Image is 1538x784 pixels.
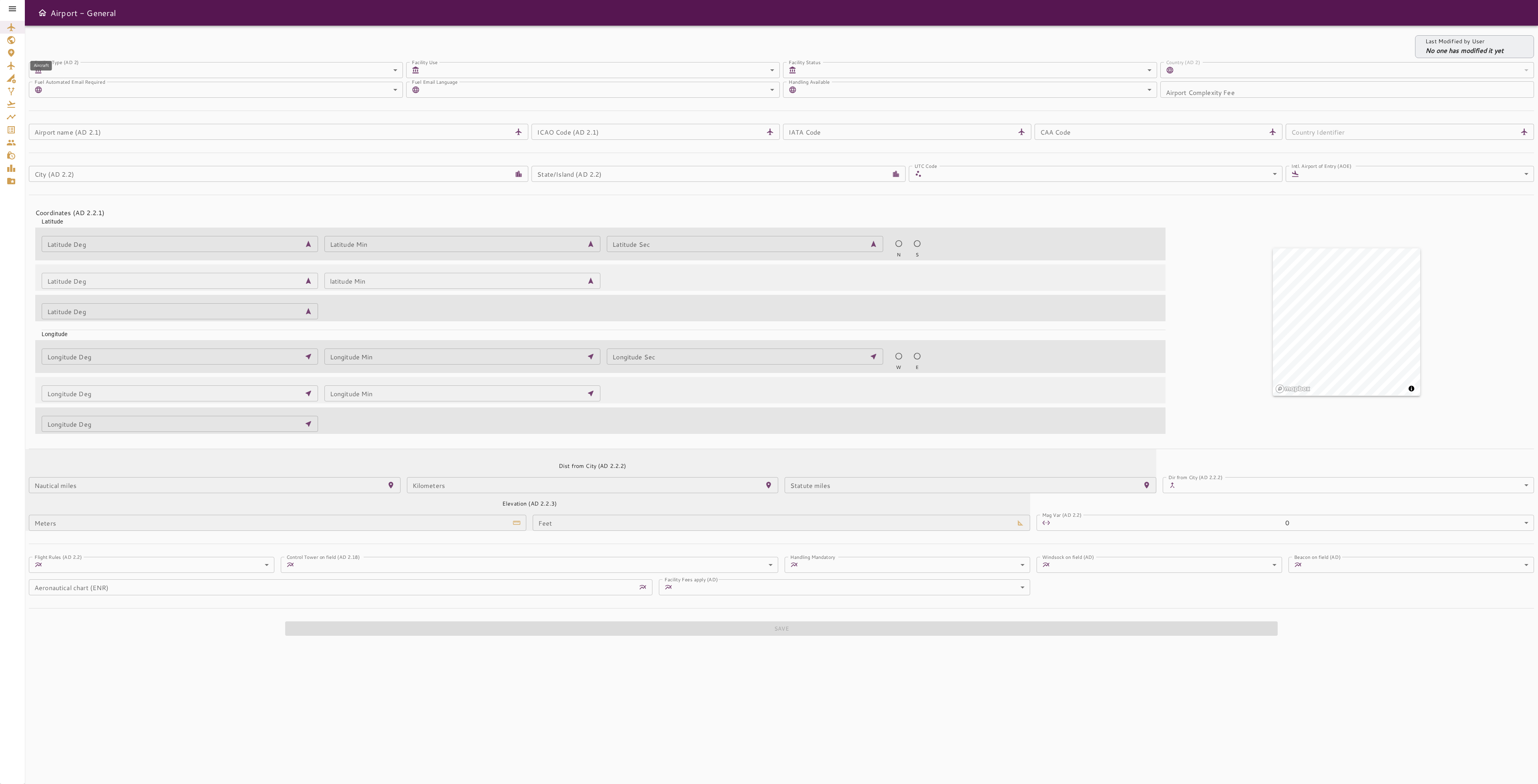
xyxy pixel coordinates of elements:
[30,61,52,71] div: Aircraft
[286,553,360,560] label: Control Tower on field (AD 2.18)
[559,462,626,471] h6: Dist from City (AD 2.2.2)
[916,364,919,371] span: E
[896,364,901,371] span: W
[897,251,901,258] span: N
[789,78,830,85] label: Handling Available
[1053,515,1534,531] div: 0
[34,5,50,21] button: Open drawer
[1425,37,1504,46] p: Last Modified by User
[1273,248,1420,396] canvas: Map
[35,211,1166,226] div: Latitude
[50,6,117,19] h6: Airport - General
[1275,384,1311,393] a: Mapbox logo
[34,58,79,65] label: Facility Type (AD 2)
[34,78,105,85] label: Fuel Automated Email Required
[412,78,458,85] label: Fuel Email Language
[1294,553,1341,560] label: Beacon on field (AD)
[914,162,937,169] label: UTC Code
[1168,474,1222,480] label: Dir from City (AD 2.2.2)
[1042,553,1094,560] label: Windsock on field (AD)
[1166,58,1200,65] label: Country (AD 2)
[916,251,919,258] span: S
[1042,511,1082,518] label: Mag Var (AD 2.2)
[35,208,1159,218] h4: Coordinates (AD 2.2.1)
[790,553,835,560] label: Handling Mandatory
[1407,384,1416,393] button: Toggle attribution
[35,324,1166,338] div: Longitude
[1302,166,1534,182] div: ​
[664,576,718,582] label: Facility Fees apply (AD)
[502,500,557,508] h6: Elevation (AD 2.2.3)
[34,553,82,560] label: Flight Rules (AD 2.2)
[1291,162,1351,169] label: Intl. Airport of Entry (AOE)
[789,58,821,65] label: Facility Status
[1425,46,1504,55] p: No one has modified it yet
[412,58,438,65] label: Facility Use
